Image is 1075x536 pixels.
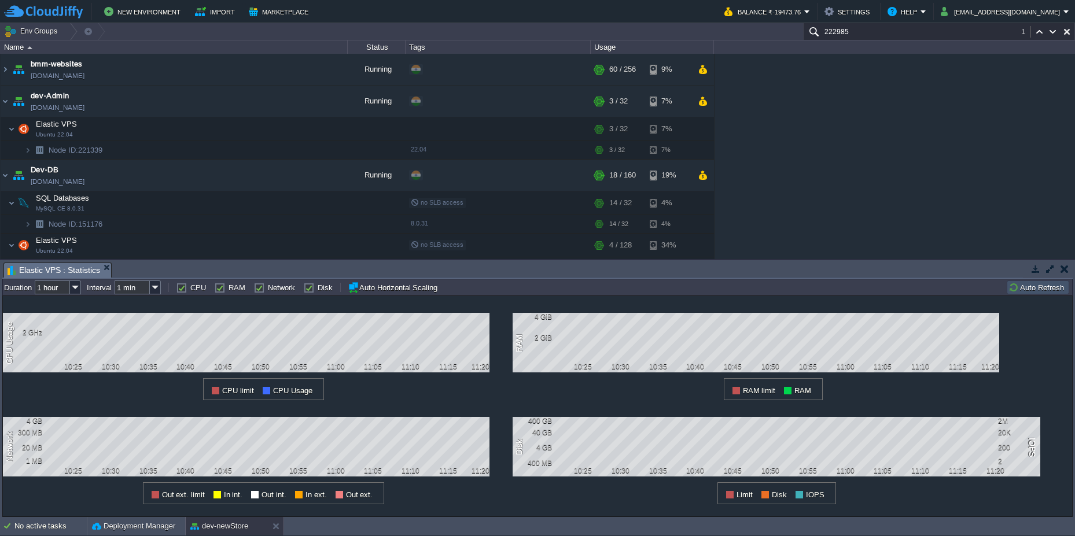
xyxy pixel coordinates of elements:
[8,191,15,215] img: AMDAwAAAACH5BAEAAAAALAAAAAABAAEAAAICRAEAOw==
[5,428,42,437] div: 300 MB
[47,145,104,155] span: 221339
[743,386,776,395] span: RAM limit
[268,283,295,292] label: Network
[31,257,47,275] img: AMDAwAAAACH5BAEAAAAALAAAAAABAAEAAAICRAEAOw==
[650,160,687,191] div: 19%
[359,467,388,475] div: 11:05
[1,40,347,54] div: Name
[27,46,32,49] img: AMDAwAAAACH5BAEAAAAALAAAAAABAAEAAAICRAEAOw==
[831,363,860,371] div: 11:00
[4,283,32,292] label: Duration
[411,220,428,227] span: 8.0.31
[606,467,635,475] div: 10:30
[831,467,860,475] div: 11:00
[96,363,125,371] div: 10:30
[724,5,804,19] button: Balance ₹-19473.76
[36,205,84,212] span: MySQL CE 8.0.31
[970,363,999,371] div: 11:20
[24,141,31,159] img: AMDAwAAAACH5BAEAAAAALAAAAAABAAEAAAICRAEAOw==
[346,490,373,499] span: Out ext.
[8,117,15,141] img: AMDAwAAAACH5BAEAAAAALAAAAAABAAEAAAICRAEAOw==
[16,117,32,141] img: AMDAwAAAACH5BAEAAAAALAAAAAABAAEAAAICRAEAOw==
[1,160,10,191] img: AMDAwAAAACH5BAEAAAAALAAAAAABAAEAAAICRAEAOw==
[348,86,406,117] div: Running
[321,467,350,475] div: 11:00
[643,363,672,371] div: 10:35
[31,141,47,159] img: AMDAwAAAACH5BAEAAAAALAAAAAABAAEAAAICRAEAOw==
[31,176,84,187] span: [DOMAIN_NAME]
[31,102,84,113] span: [DOMAIN_NAME]
[609,234,632,257] div: 4 / 128
[719,363,748,371] div: 10:45
[888,5,921,19] button: Help
[35,235,79,245] span: Elastic VPS
[36,131,73,138] span: Ubuntu 22.04
[568,363,597,371] div: 10:25
[650,54,687,85] div: 9%
[434,467,463,475] div: 11:15
[513,332,527,353] div: RAM
[321,363,350,371] div: 11:00
[756,363,785,371] div: 10:50
[16,191,32,215] img: AMDAwAAAACH5BAEAAAAALAAAAAABAAEAAAICRAEAOw==
[348,54,406,85] div: Running
[134,363,163,371] div: 10:35
[609,117,628,141] div: 3 / 32
[794,386,811,395] span: RAM
[31,58,83,70] span: bmm-websites
[514,334,552,342] div: 2 GiB
[650,86,687,117] div: 7%
[92,520,175,532] button: Deployment Manager
[411,199,463,206] span: no SLB access
[609,257,628,275] div: 4 / 128
[348,160,406,191] div: Running
[14,517,87,535] div: No active tasks
[824,5,873,19] button: Settings
[229,283,245,292] label: RAM
[190,283,206,292] label: CPU
[514,417,552,425] div: 400 GB
[514,459,552,467] div: 400 MB
[981,467,1010,475] div: 11:20
[609,54,636,85] div: 60 / 256
[35,236,79,245] a: Elastic VPSUbuntu 22.04
[5,328,42,337] div: 2 GHz
[24,257,31,275] img: AMDAwAAAACH5BAEAAAAALAAAAAABAAEAAAICRAEAOw==
[514,313,552,321] div: 4 GiB
[737,490,753,499] span: Limit
[1021,26,1031,38] div: 1
[396,363,425,371] div: 11:10
[262,490,286,499] span: Out int.
[284,467,312,475] div: 10:55
[944,363,973,371] div: 11:15
[16,234,32,257] img: AMDAwAAAACH5BAEAAAAALAAAAAABAAEAAAICRAEAOw==
[609,160,636,191] div: 18 / 160
[96,467,125,475] div: 10:30
[681,467,710,475] div: 10:40
[411,241,463,248] span: no SLB access
[568,467,597,475] div: 10:25
[411,146,426,153] span: 22.04
[49,220,78,228] span: Node ID:
[31,215,47,233] img: AMDAwAAAACH5BAEAAAAALAAAAAABAAEAAAICRAEAOw==
[1,54,10,85] img: AMDAwAAAACH5BAEAAAAALAAAAAABAAEAAAICRAEAOw==
[273,386,312,395] span: CPU Usage
[209,467,238,475] div: 10:45
[3,320,17,365] div: CPU Usage
[514,428,552,437] div: 40 GB
[396,467,425,475] div: 11:10
[609,141,625,159] div: 3 / 32
[514,443,552,452] div: 4 GB
[318,283,333,292] label: Disk
[719,467,748,475] div: 10:45
[24,215,31,233] img: AMDAwAAAACH5BAEAAAAALAAAAAABAAEAAAICRAEAOw==
[209,363,238,371] div: 10:45
[650,141,687,159] div: 7%
[47,145,104,155] a: Node ID:221339
[10,86,27,117] img: AMDAwAAAACH5BAEAAAAALAAAAAABAAEAAAICRAEAOw==
[906,363,935,371] div: 11:10
[1,86,10,117] img: AMDAwAAAACH5BAEAAAAALAAAAAABAAEAAAICRAEAOw==
[284,363,312,371] div: 10:55
[793,363,822,371] div: 10:55
[224,490,243,499] span: In int.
